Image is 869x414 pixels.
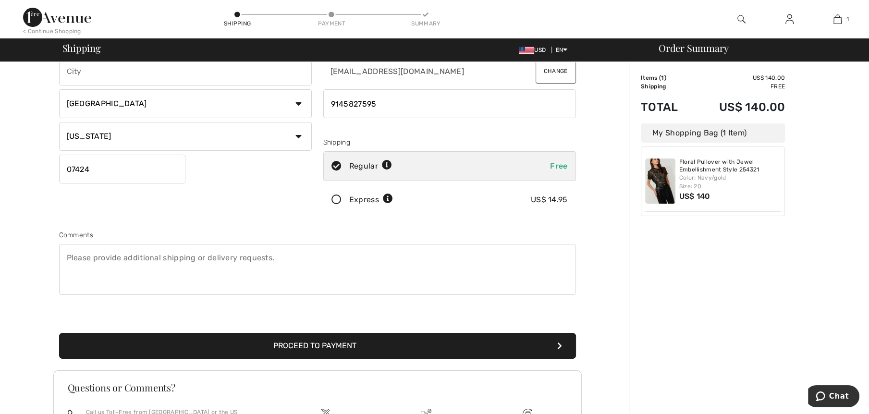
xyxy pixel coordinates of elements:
[223,19,252,28] div: Shipping
[323,137,576,147] div: Shipping
[785,13,794,25] img: My Info
[661,74,664,81] span: 1
[323,89,576,118] input: Mobile
[68,383,567,392] h3: Questions or Comments?
[23,27,81,36] div: < Continue Shopping
[814,13,861,25] a: 1
[641,82,693,91] td: Shipping
[645,158,675,204] img: Floral Pullover with Jewel Embellishment Style 254321
[411,19,440,28] div: Summary
[317,19,346,28] div: Payment
[519,47,534,54] img: US Dollar
[59,333,576,359] button: Proceed to Payment
[323,57,513,85] input: E-mail
[519,47,550,53] span: USD
[550,161,567,170] span: Free
[536,59,576,84] button: Change
[679,173,781,191] div: Color: Navy/gold Size: 20
[778,13,801,25] a: Sign In
[23,8,91,27] img: 1ère Avenue
[833,13,842,25] img: My Bag
[349,194,393,206] div: Express
[693,73,785,82] td: US$ 140.00
[641,123,785,143] div: My Shopping Bag (1 Item)
[693,82,785,91] td: Free
[647,43,863,53] div: Order Summary
[349,160,392,172] div: Regular
[846,15,849,24] span: 1
[737,13,746,25] img: search the website
[556,47,568,53] span: EN
[693,91,785,123] td: US$ 140.00
[62,43,101,53] span: Shipping
[59,155,185,183] input: Zip/Postal Code
[59,57,312,85] input: City
[679,158,781,173] a: Floral Pullover with Jewel Embellishment Style 254321
[679,192,710,201] span: US$ 140
[641,91,693,123] td: Total
[531,194,568,206] div: US$ 14.95
[808,385,859,409] iframe: Opens a widget where you can chat to one of our agents
[641,73,693,82] td: Items ( )
[59,230,576,240] div: Comments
